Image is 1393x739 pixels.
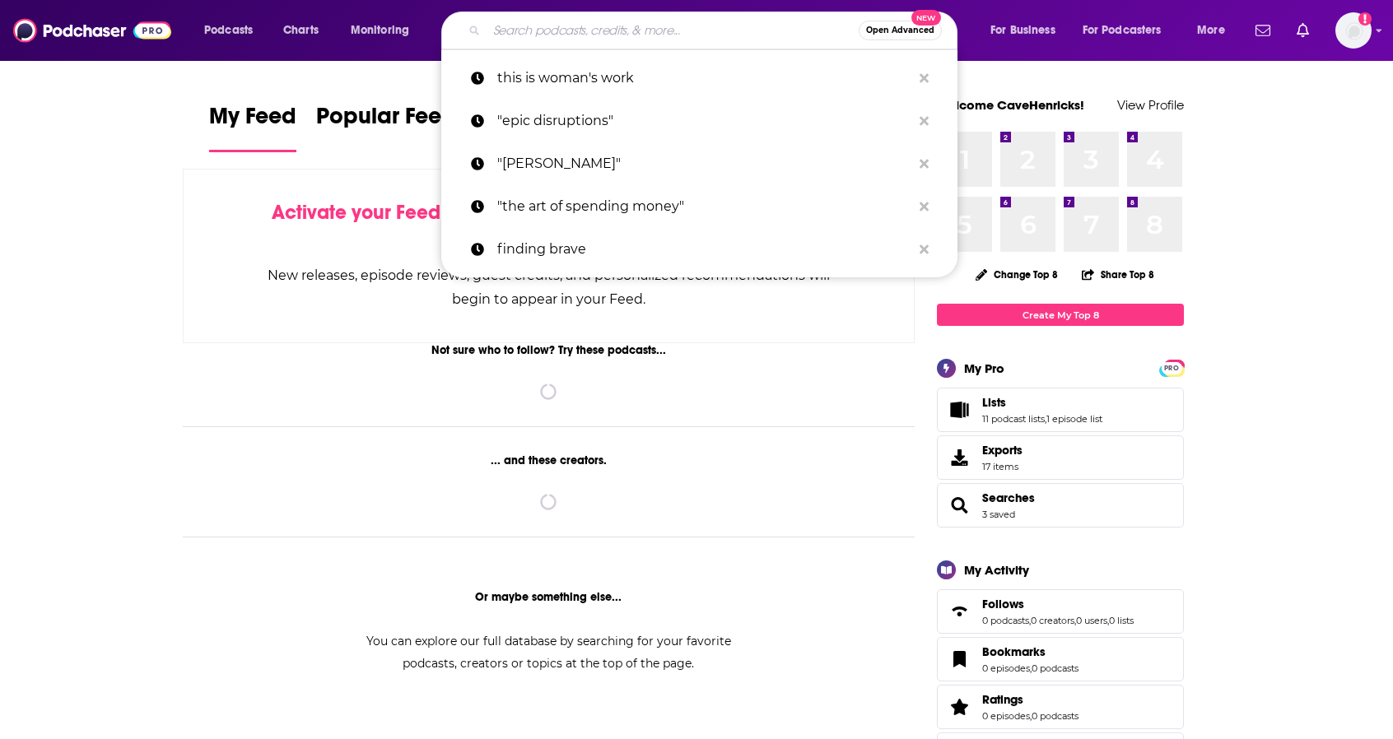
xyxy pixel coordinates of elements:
a: finding brave [441,228,957,271]
span: , [1107,615,1109,626]
div: New releases, episode reviews, guest credits, and personalized recommendations will begin to appe... [266,263,832,311]
span: For Podcasters [1083,19,1162,42]
p: "the art of spending money" [497,185,911,228]
a: Follows [943,600,976,623]
div: Or maybe something else... [183,590,915,604]
a: Show notifications dropdown [1249,16,1277,44]
a: Welcome CaveHenricks! [937,97,1084,113]
a: Exports [937,435,1184,480]
a: Follows [982,597,1134,611]
div: My Activity [964,562,1029,578]
a: this is woman's work [441,57,957,100]
a: Lists [943,398,976,421]
a: Searches [982,490,1035,505]
input: Search podcasts, credits, & more... [487,17,859,44]
a: 0 episodes [982,710,1030,722]
span: Lists [982,395,1006,410]
a: 1 episode list [1046,413,1102,425]
span: , [1045,413,1046,425]
div: ... and these creators. [183,453,915,467]
span: Lists [937,388,1184,432]
img: User Profile [1335,12,1372,49]
a: Ratings [943,695,976,718]
span: Exports [982,443,1023,458]
p: "morgan housel" [497,142,911,185]
svg: Add a profile image [1358,12,1372,26]
span: Popular Feed [316,102,456,140]
span: New [911,10,941,26]
p: finding brave [497,228,911,271]
span: Charts [283,19,319,42]
a: Popular Feed [316,102,456,152]
a: "the art of spending money" [441,185,957,228]
a: 0 lists [1109,615,1134,626]
a: 11 podcast lists [982,413,1045,425]
button: open menu [1186,17,1246,44]
span: Activate your Feed [272,200,440,225]
button: Open AdvancedNew [859,21,942,40]
span: Bookmarks [982,644,1046,659]
a: Bookmarks [943,648,976,671]
a: Charts [273,17,328,44]
p: this is woman's work [497,57,911,100]
a: 0 users [1076,615,1107,626]
span: Follows [937,589,1184,634]
a: PRO [1162,361,1181,374]
span: Podcasts [204,19,253,42]
a: Bookmarks [982,644,1079,659]
span: Open Advanced [866,26,934,35]
button: Show profile menu [1335,12,1372,49]
div: Search podcasts, credits, & more... [457,12,973,49]
a: "epic disruptions" [441,100,957,142]
span: Bookmarks [937,637,1184,681]
a: "[PERSON_NAME]" [441,142,957,185]
div: You can explore our full database by searching for your favorite podcasts, creators or topics at ... [346,630,751,675]
span: Searches [937,483,1184,528]
span: More [1197,19,1225,42]
a: My Feed [209,102,296,152]
span: 17 items [982,461,1023,472]
span: , [1074,615,1076,626]
button: open menu [339,17,431,44]
a: 3 saved [982,509,1015,520]
span: , [1030,710,1032,722]
span: Logged in as CaveHenricks [1335,12,1372,49]
a: Lists [982,395,1102,410]
img: Podchaser - Follow, Share and Rate Podcasts [13,15,171,46]
span: Ratings [982,692,1023,707]
a: View Profile [1117,97,1184,113]
button: open menu [979,17,1076,44]
span: , [1030,662,1032,674]
a: 0 episodes [982,662,1030,674]
div: My Pro [964,360,1004,376]
a: Show notifications dropdown [1290,16,1316,44]
span: Ratings [937,685,1184,729]
a: 0 podcasts [982,615,1029,626]
span: Monitoring [351,19,409,42]
span: PRO [1162,362,1181,374]
a: 0 podcasts [1032,662,1079,674]
a: Ratings [982,692,1079,707]
span: Follows [982,597,1024,611]
p: "epic disruptions" [497,100,911,142]
span: Exports [943,446,976,469]
span: For Business [990,19,1055,42]
span: My Feed [209,102,296,140]
button: Share Top 8 [1081,258,1155,290]
div: by following Podcasts, Creators, Lists, and other Users! [266,201,832,249]
button: open menu [1072,17,1186,44]
span: , [1029,615,1031,626]
a: 0 creators [1031,615,1074,626]
button: Change Top 8 [966,264,1068,285]
a: Searches [943,494,976,517]
a: Create My Top 8 [937,304,1184,326]
a: 0 podcasts [1032,710,1079,722]
button: open menu [193,17,274,44]
div: Not sure who to follow? Try these podcasts... [183,343,915,357]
